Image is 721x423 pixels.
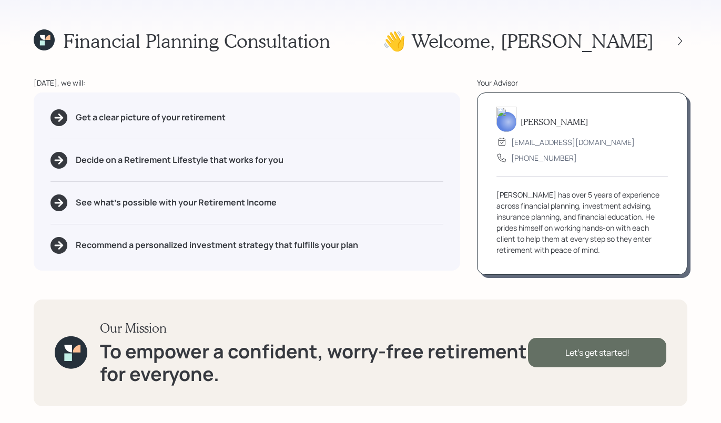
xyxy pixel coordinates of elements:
div: [PERSON_NAME] has over 5 years of experience across financial planning, investment advising, insu... [496,189,668,255]
h5: Decide on a Retirement Lifestyle that works for you [76,155,283,165]
h5: [PERSON_NAME] [521,117,588,127]
img: michael-russo-headshot.png [496,107,516,132]
h5: Recommend a personalized investment strategy that fulfills your plan [76,240,358,250]
div: [DATE], we will: [34,77,460,88]
h1: Financial Planning Consultation [63,29,330,52]
h1: 👋 Welcome , [PERSON_NAME] [382,29,654,52]
div: Let's get started! [528,338,666,367]
h5: Get a clear picture of your retirement [76,112,226,122]
h3: Our Mission [100,321,528,336]
h5: See what's possible with your Retirement Income [76,198,277,208]
h1: To empower a confident, worry-free retirement for everyone. [100,340,528,385]
div: [PHONE_NUMBER] [511,152,577,163]
div: Your Advisor [477,77,687,88]
div: [EMAIL_ADDRESS][DOMAIN_NAME] [511,137,635,148]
